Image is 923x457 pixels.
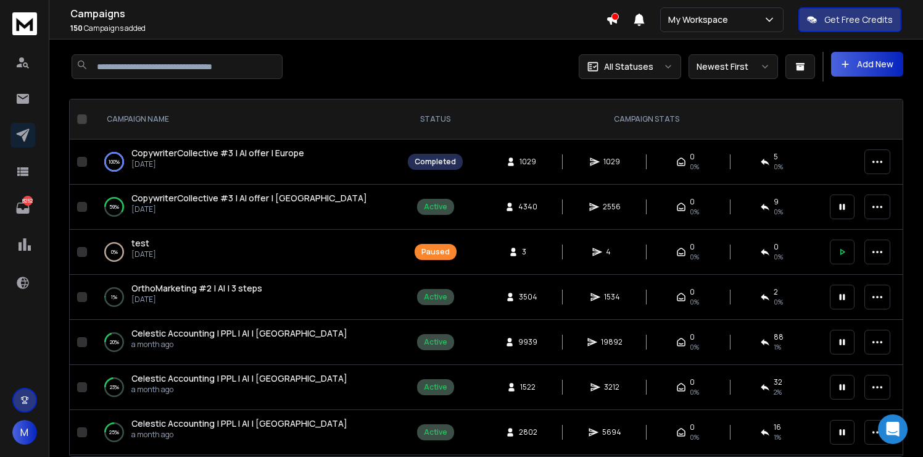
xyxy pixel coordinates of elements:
[690,252,699,262] span: 0%
[774,197,779,207] span: 9
[519,427,537,437] span: 2802
[111,246,118,258] p: 0 %
[878,414,908,444] div: Open Intercom Messenger
[131,147,304,159] a: CopywriterCollective #3 | AI offer | Europe
[415,157,456,167] div: Completed
[92,140,400,185] td: 100%CopywriterCollective #3 | AI offer | Europe[DATE]
[131,237,149,249] a: test
[689,54,778,79] button: Newest First
[690,297,699,307] span: 0%
[690,387,699,397] span: 0%
[10,196,35,220] a: 8252
[519,292,537,302] span: 3504
[774,152,778,162] span: 5
[424,382,447,392] div: Active
[604,292,620,302] span: 1534
[92,365,400,410] td: 23%Celestic Accounting | PPL | AI | [GEOGRAPHIC_DATA]a month ago
[111,291,117,303] p: 1 %
[400,99,470,140] th: STATUS
[110,381,119,393] p: 23 %
[92,410,400,455] td: 25%Celestic Accounting | PPL | AI | [GEOGRAPHIC_DATA]a month ago
[131,282,262,295] a: OrthoMarketing #2 | AI | 3 steps
[109,201,119,213] p: 59 %
[774,207,783,217] span: 0 %
[774,377,782,387] span: 32
[774,342,781,352] span: 1 %
[774,387,782,397] span: 2 %
[424,292,447,302] div: Active
[131,159,304,169] p: [DATE]
[109,426,119,438] p: 25 %
[690,342,699,352] span: 0%
[131,192,367,204] a: CopywriterCollective #3 | AI offer | [GEOGRAPHIC_DATA]
[421,247,450,257] div: Paused
[92,230,400,275] td: 0%test[DATE]
[131,417,347,429] span: Celestic Accounting | PPL | AI | [GEOGRAPHIC_DATA]
[604,61,653,73] p: All Statuses
[774,422,781,432] span: 16
[131,385,347,395] p: a month ago
[774,332,784,342] span: 88
[109,156,120,168] p: 100 %
[690,152,695,162] span: 0
[131,417,347,430] a: Celestic Accounting | PPL | AI | [GEOGRAPHIC_DATA]
[12,420,37,445] button: M
[424,427,447,437] div: Active
[518,202,537,212] span: 4340
[70,6,606,21] h1: Campaigns
[602,427,621,437] span: 5694
[606,247,618,257] span: 4
[774,297,783,307] span: 0 %
[690,207,699,217] span: 0%
[131,204,367,214] p: [DATE]
[424,337,447,347] div: Active
[92,320,400,365] td: 20%Celestic Accounting | PPL | AI | [GEOGRAPHIC_DATA]a month ago
[92,185,400,230] td: 59%CopywriterCollective #3 | AI offer | [GEOGRAPHIC_DATA][DATE]
[774,287,778,297] span: 2
[603,157,620,167] span: 1029
[774,162,783,172] span: 0 %
[70,23,606,33] p: Campaigns added
[604,382,619,392] span: 3212
[92,99,400,140] th: CAMPAIGN NAME
[520,382,536,392] span: 1522
[774,242,779,252] span: 0
[470,99,822,140] th: CAMPAIGN STATS
[690,242,695,252] span: 0
[70,23,83,33] span: 150
[690,422,695,432] span: 0
[131,327,347,340] a: Celestic Accounting | PPL | AI | [GEOGRAPHIC_DATA]
[774,252,783,262] span: 0 %
[131,430,347,440] p: a month ago
[798,7,901,32] button: Get Free Credits
[668,14,733,26] p: My Workspace
[774,432,781,442] span: 1 %
[690,332,695,342] span: 0
[110,336,119,348] p: 20 %
[12,12,37,35] img: logo
[23,196,33,206] p: 8252
[831,52,903,77] button: Add New
[601,337,623,347] span: 19892
[824,14,893,26] p: Get Free Credits
[131,372,347,385] a: Celestic Accounting | PPL | AI | [GEOGRAPHIC_DATA]
[424,202,447,212] div: Active
[690,287,695,297] span: 0
[603,202,621,212] span: 2556
[519,157,536,167] span: 1029
[131,249,156,259] p: [DATE]
[690,377,695,387] span: 0
[131,340,347,350] p: a month ago
[131,295,262,304] p: [DATE]
[690,432,699,442] span: 0%
[518,337,537,347] span: 9939
[92,275,400,320] td: 1%OrthoMarketing #2 | AI | 3 steps[DATE]
[690,197,695,207] span: 0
